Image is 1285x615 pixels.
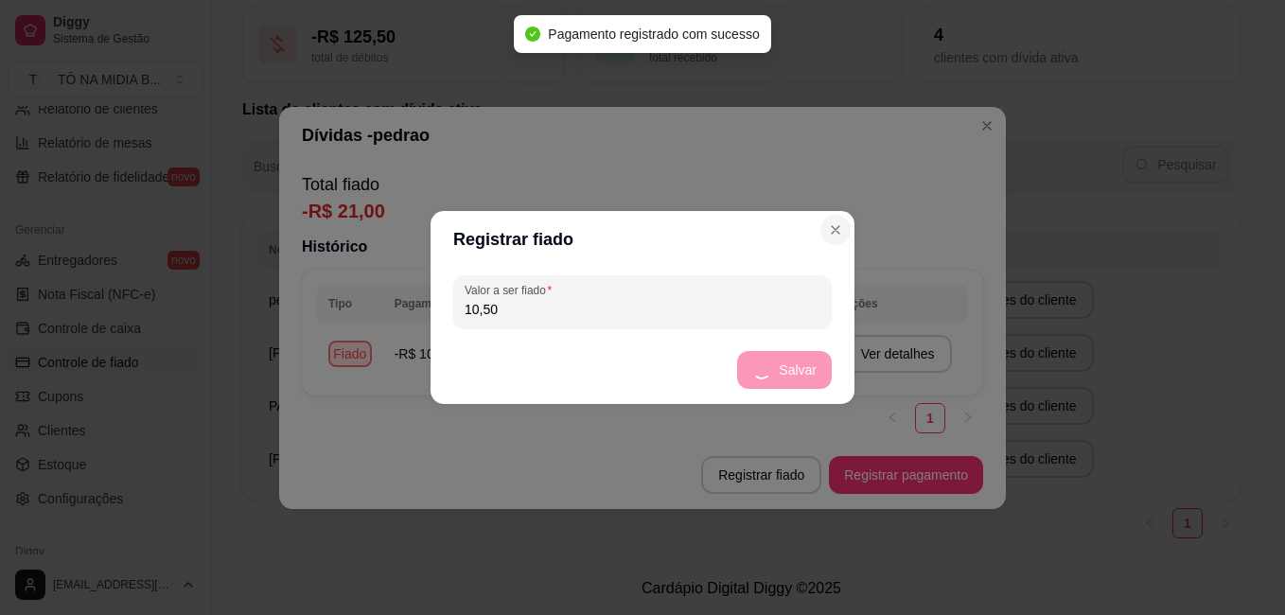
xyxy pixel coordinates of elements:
[465,282,558,298] label: Valor a ser fiado
[465,300,820,319] input: Valor a ser fiado
[548,26,759,42] span: Pagamento registrado com sucesso
[525,26,540,42] span: check-circle
[820,215,851,245] button: Close
[431,211,854,268] header: Registrar fiado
